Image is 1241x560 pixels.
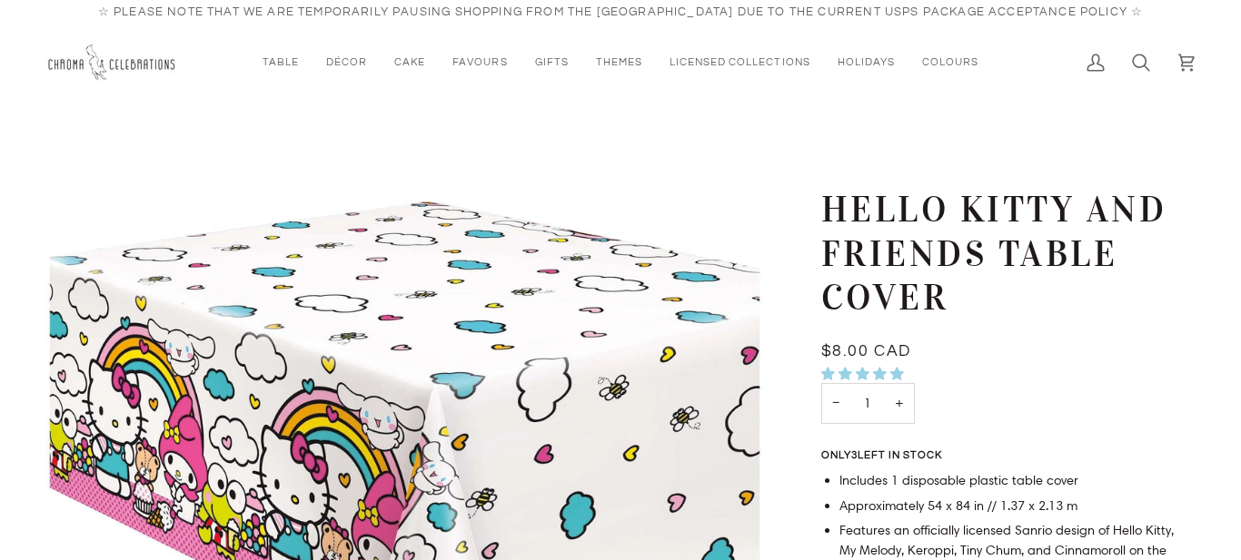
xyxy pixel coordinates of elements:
[596,54,642,70] span: Themes
[922,54,978,70] span: Colours
[313,25,381,101] a: Décor
[381,25,439,101] a: Cake
[821,450,951,461] span: Only left in stock
[263,54,299,70] span: Table
[821,343,911,359] span: $8.00 CAD
[670,54,810,70] span: Licensed Collections
[821,366,908,382] span: 5.00 stars
[884,383,915,424] button: Increase quantity
[821,383,850,424] button: Decrease quantity
[824,25,908,101] a: Holidays
[851,450,858,460] span: 3
[249,25,313,101] a: Table
[839,471,1185,491] li: Includes 1 disposable plastic table cover
[535,54,569,70] span: Gifts
[521,25,582,101] a: Gifts
[656,25,824,101] a: Licensed Collections
[394,54,425,70] span: Cake
[821,383,915,424] input: Quantity
[839,496,1185,516] li: Approximately 54 x 84 in // 1.37 x 2.13 m
[838,54,895,70] span: Holidays
[45,39,182,87] img: Chroma Celebrations
[908,25,992,101] a: Colours
[98,4,1144,22] p: ☆ Please note that we are temporarily pausing shopping from the [GEOGRAPHIC_DATA] due to the curr...
[452,54,507,70] span: Favours
[582,25,656,101] a: Themes
[326,54,367,70] span: Décor
[439,25,521,101] a: Favours
[821,188,1171,320] h1: Hello Kitty and Friends Table Cover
